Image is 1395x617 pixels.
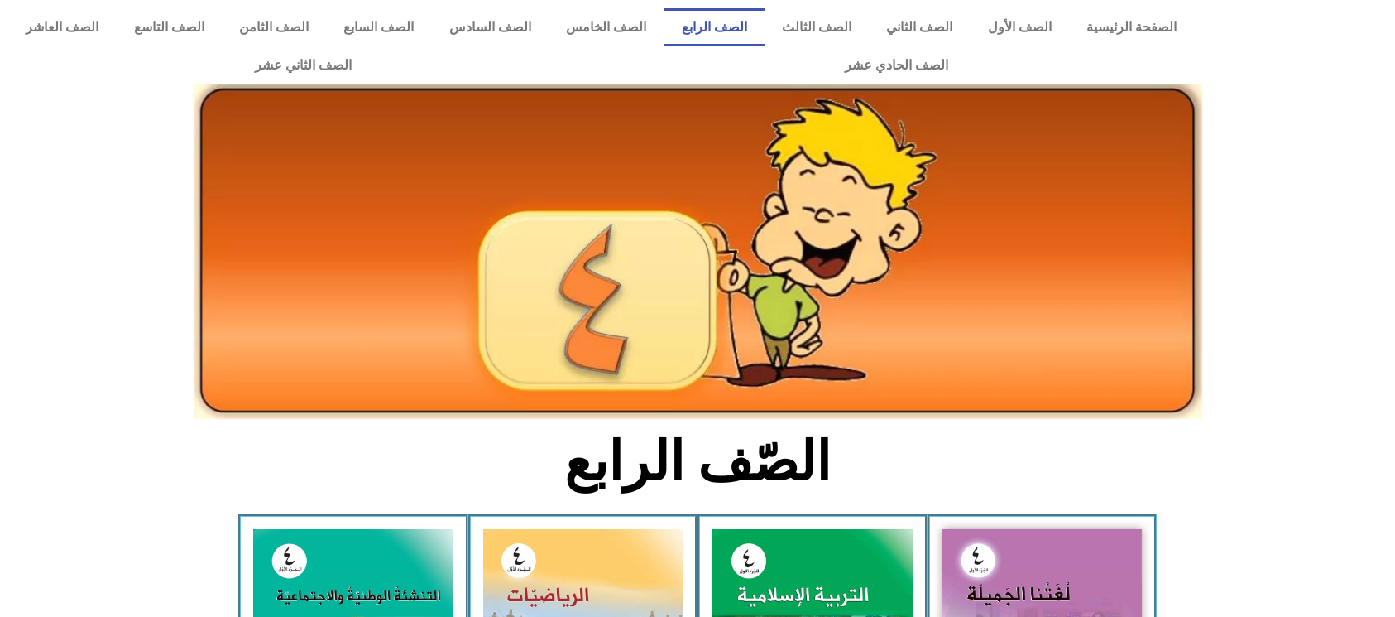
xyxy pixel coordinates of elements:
[116,8,221,46] a: الصف التاسع
[664,8,764,46] a: الصف الرابع
[8,46,598,84] a: الصف الثاني عشر
[222,8,326,46] a: الصف الثامن
[432,8,549,46] a: الصف السادس
[598,46,1195,84] a: الصف الحادي عشر
[8,8,116,46] a: الصف العاشر
[1069,8,1194,46] a: الصفحة الرئيسية
[869,8,970,46] a: الصف الثاني
[326,8,431,46] a: الصف السابع
[971,8,1069,46] a: الصف الأول
[424,430,971,494] h2: الصّف الرابع
[549,8,664,46] a: الصف الخامس
[765,8,869,46] a: الصف الثالث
